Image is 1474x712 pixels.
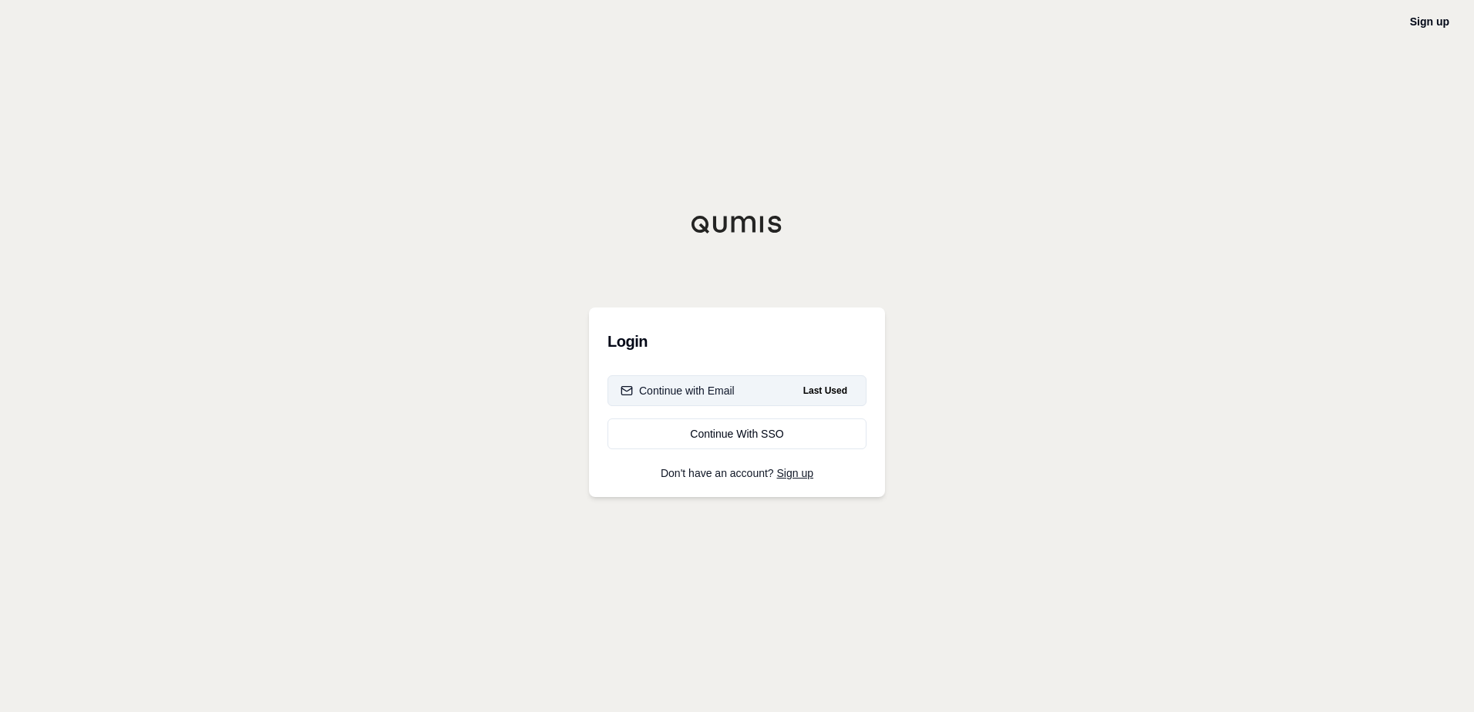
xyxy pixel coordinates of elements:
[607,326,867,357] h3: Login
[607,375,867,406] button: Continue with EmailLast Used
[691,215,783,233] img: Qumis
[607,468,867,479] p: Don't have an account?
[607,418,867,449] a: Continue With SSO
[1410,15,1449,28] a: Sign up
[777,467,813,479] a: Sign up
[797,381,853,400] span: Last Used
[621,383,735,398] div: Continue with Email
[621,426,853,442] div: Continue With SSO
